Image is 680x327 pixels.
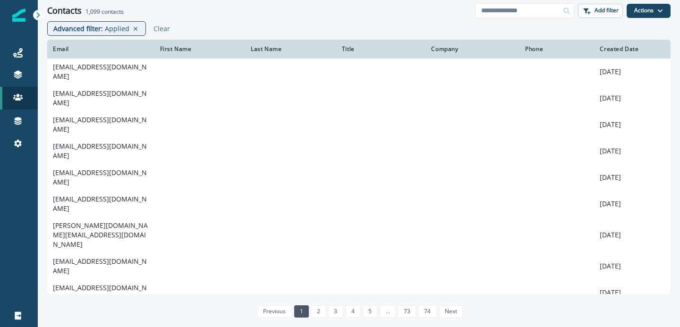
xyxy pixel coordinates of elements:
a: [PERSON_NAME][DOMAIN_NAME][EMAIL_ADDRESS][DOMAIN_NAME][DATE] [47,217,671,253]
td: [EMAIL_ADDRESS][DOMAIN_NAME] [47,253,154,279]
a: [EMAIL_ADDRESS][DOMAIN_NAME][DATE] [47,138,671,164]
a: [EMAIL_ADDRESS][DOMAIN_NAME][DATE] [47,59,671,85]
td: [EMAIL_ADDRESS][DOMAIN_NAME] [47,85,154,111]
a: Page 3 [328,305,343,318]
p: [DATE] [600,199,665,209]
button: Add filter [578,4,623,18]
div: Created Date [600,45,665,53]
div: First Name [160,45,240,53]
td: [EMAIL_ADDRESS][DOMAIN_NAME] [47,164,154,191]
p: Applied [105,24,129,34]
a: Page 1 is your current page [294,305,309,318]
a: Page 5 [363,305,377,318]
td: [EMAIL_ADDRESS][DOMAIN_NAME] [47,138,154,164]
div: Phone [525,45,588,53]
a: Next page [439,305,463,318]
td: [EMAIL_ADDRESS][DOMAIN_NAME] [47,59,154,85]
div: Company [431,45,514,53]
p: [DATE] [600,93,665,103]
h1: Contacts [47,6,82,16]
img: Inflection [12,8,25,22]
a: [EMAIL_ADDRESS][DOMAIN_NAME][DATE] [47,191,671,217]
a: [EMAIL_ADDRESS][DOMAIN_NAME][DATE] [47,279,671,306]
p: Advanced filter : [53,24,103,34]
button: Clear [150,24,170,33]
p: Clear [153,24,170,33]
p: [DATE] [600,173,665,182]
a: Jump forward [380,305,395,318]
a: [EMAIL_ADDRESS][DOMAIN_NAME][DATE] [47,111,671,138]
a: [EMAIL_ADDRESS][DOMAIN_NAME][DATE] [47,85,671,111]
a: Page 74 [418,305,436,318]
div: Email [53,45,149,53]
p: [DATE] [600,120,665,129]
p: [DATE] [600,67,665,76]
td: [EMAIL_ADDRESS][DOMAIN_NAME] [47,191,154,217]
td: [EMAIL_ADDRESS][DOMAIN_NAME] [47,111,154,138]
a: [EMAIL_ADDRESS][DOMAIN_NAME][DATE] [47,164,671,191]
td: [EMAIL_ADDRESS][DOMAIN_NAME] [47,279,154,306]
p: Add filter [595,7,619,14]
button: Actions [627,4,671,18]
p: [DATE] [600,146,665,156]
h2: contacts [85,8,124,15]
a: Page 73 [398,305,416,318]
a: Page 2 [311,305,326,318]
a: [EMAIL_ADDRESS][DOMAIN_NAME][DATE] [47,253,671,279]
div: Advanced filter: Applied [47,21,146,36]
a: Page 4 [346,305,360,318]
div: Last Name [251,45,331,53]
div: Title [342,45,420,53]
p: [DATE] [600,261,665,271]
span: 1,099 [85,8,100,16]
p: [DATE] [600,230,665,240]
ul: Pagination [255,305,463,318]
td: [PERSON_NAME][DOMAIN_NAME][EMAIL_ADDRESS][DOMAIN_NAME] [47,217,154,253]
p: [DATE] [600,288,665,297]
